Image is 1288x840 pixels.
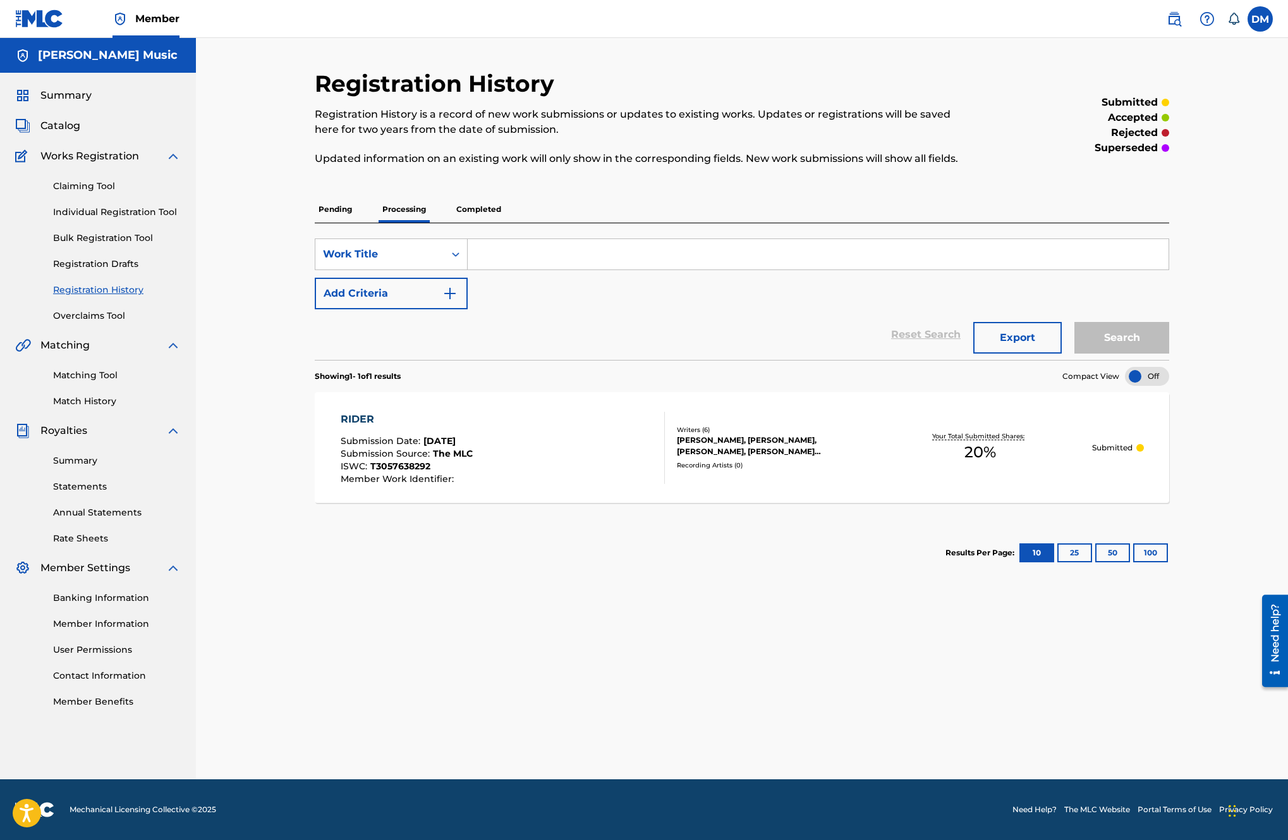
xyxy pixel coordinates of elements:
img: help [1200,11,1215,27]
img: logo [15,802,54,817]
button: 100 [1133,543,1168,562]
h2: Registration History [315,70,561,98]
img: MLC Logo [15,9,64,28]
img: Summary [15,88,30,103]
span: Member Work Identifier : [341,473,457,485]
a: Summary [53,454,181,467]
img: Member Settings [15,560,30,576]
span: Member Settings [40,560,130,576]
img: search [1167,11,1182,27]
div: User Menu [1248,6,1273,32]
span: Catalog [40,118,80,133]
div: Notifications [1227,13,1240,25]
span: ISWC : [341,460,370,472]
p: submitted [1102,95,1158,110]
a: Statements [53,480,181,493]
a: RIDERSubmission Date:[DATE]Submission Source:The MLCISWC:T3057638292Member Work Identifier:Writer... [315,392,1169,503]
img: expand [166,423,181,438]
span: [DATE] [423,435,456,447]
img: Accounts [15,48,30,63]
div: RIDER [341,412,473,427]
div: Recording Artists ( 0 ) [677,460,868,470]
form: Search Form [315,238,1169,360]
h5: Dan Mulqueen Music [38,48,178,63]
img: Works Registration [15,149,32,164]
a: Claiming Tool [53,180,181,193]
a: Public Search [1162,6,1187,32]
a: SummarySummary [15,88,92,103]
span: Royalties [40,423,87,438]
a: CatalogCatalog [15,118,80,133]
p: Your Total Submitted Shares: [932,431,1028,441]
img: Top Rightsholder [112,11,128,27]
iframe: Chat Widget [1225,779,1288,840]
img: expand [166,149,181,164]
button: 50 [1095,543,1130,562]
a: Member Information [53,617,181,631]
span: Matching [40,338,90,353]
a: Portal Terms of Use [1138,804,1212,815]
img: Royalties [15,423,30,438]
p: accepted [1108,110,1158,125]
p: Results Per Page: [945,547,1018,559]
a: Contact Information [53,669,181,682]
a: Registration Drafts [53,257,181,271]
a: Member Benefits [53,695,181,708]
span: Submission Source : [341,448,433,459]
div: Help [1194,6,1220,32]
p: Processing [379,196,430,223]
span: Summary [40,88,92,103]
span: Compact View [1062,371,1119,382]
a: Matching Tool [53,369,181,382]
a: Privacy Policy [1219,804,1273,815]
p: rejected [1111,125,1158,140]
p: Pending [315,196,356,223]
a: Individual Registration Tool [53,206,181,219]
span: Member [135,11,179,26]
img: Matching [15,338,31,353]
p: superseded [1095,140,1158,156]
p: Submitted [1092,442,1133,454]
div: Work Title [323,247,437,262]
span: Mechanical Licensing Collective © 2025 [70,804,216,815]
span: T3057638292 [370,460,430,472]
button: 10 [1019,543,1054,562]
a: Overclaims Tool [53,309,181,323]
img: expand [166,338,181,353]
button: Export [973,322,1062,354]
a: Match History [53,395,181,408]
div: Writers ( 6 ) [677,425,868,435]
p: Completed [453,196,505,223]
div: Drag [1229,792,1236,830]
img: Catalog [15,118,30,133]
img: expand [166,560,181,576]
p: Registration History is a record of new work submissions or updates to existing works. Updates or... [315,107,973,137]
img: 9d2ae6d4665cec9f34b9.svg [442,286,458,301]
iframe: Resource Center [1253,590,1288,692]
span: Works Registration [40,149,139,164]
p: Showing 1 - 1 of 1 results [315,371,401,382]
span: 20 % [964,441,996,464]
a: Banking Information [53,591,181,605]
a: Rate Sheets [53,532,181,545]
span: The MLC [433,448,473,459]
button: Add Criteria [315,278,468,309]
div: [PERSON_NAME], [PERSON_NAME], [PERSON_NAME], [PERSON_NAME] [PERSON_NAME] [PERSON_NAME], [PERSON_N... [677,435,868,457]
p: Updated information on an existing work will only show in the corresponding fields. New work subm... [315,151,973,166]
a: Need Help? [1012,804,1057,815]
a: Bulk Registration Tool [53,232,181,245]
a: User Permissions [53,643,181,657]
span: Submission Date : [341,435,423,447]
a: Registration History [53,283,181,297]
a: The MLC Website [1064,804,1130,815]
a: Annual Statements [53,506,181,519]
button: 25 [1057,543,1092,562]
